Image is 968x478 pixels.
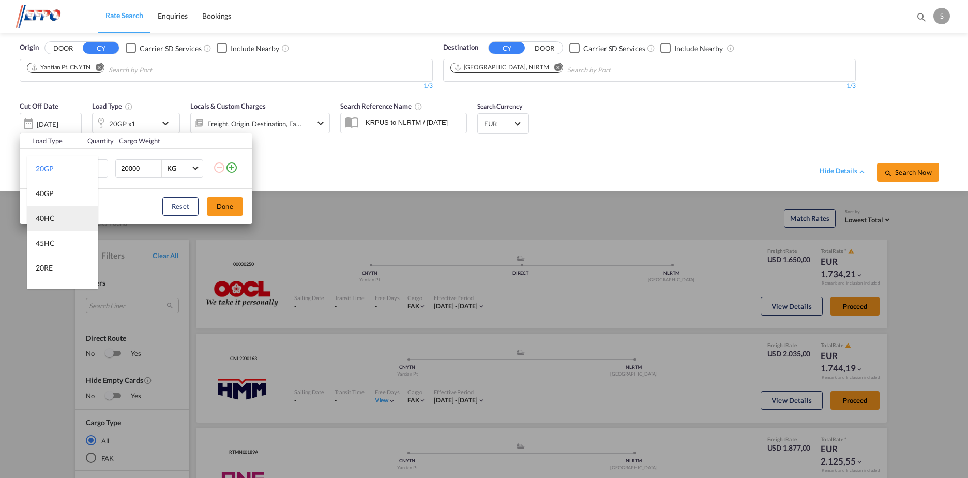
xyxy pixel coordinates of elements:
[36,263,53,273] div: 20RE
[36,163,54,174] div: 20GP
[36,288,53,298] div: 40RE
[36,188,54,199] div: 40GP
[36,238,55,248] div: 45HC
[36,213,55,223] div: 40HC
